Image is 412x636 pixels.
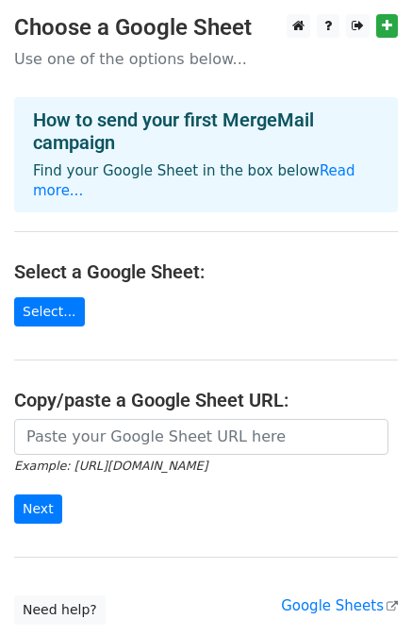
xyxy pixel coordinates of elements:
[33,109,379,154] h4: How to send your first MergeMail campaign
[14,260,398,283] h4: Select a Google Sheet:
[14,14,398,42] h3: Choose a Google Sheet
[14,419,388,455] input: Paste your Google Sheet URL here
[14,595,106,625] a: Need help?
[33,161,379,201] p: Find your Google Sheet in the box below
[14,297,85,326] a: Select...
[14,49,398,69] p: Use one of the options below...
[14,459,207,473] small: Example: [URL][DOMAIN_NAME]
[281,597,398,614] a: Google Sheets
[14,494,62,524] input: Next
[33,162,355,199] a: Read more...
[14,389,398,411] h4: Copy/paste a Google Sheet URL:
